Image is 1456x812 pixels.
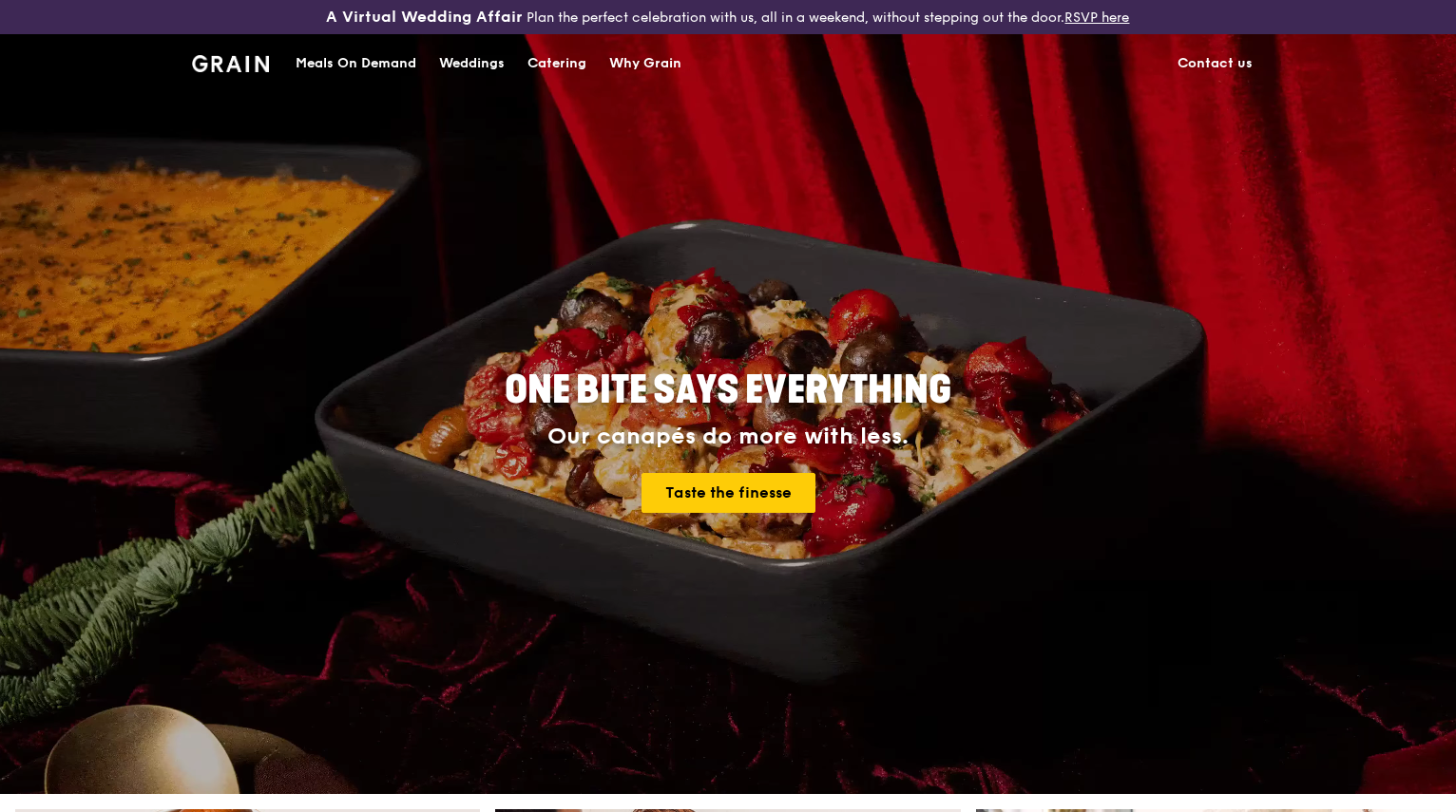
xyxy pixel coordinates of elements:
[1064,9,1129,26] a: RSVP here
[242,8,1213,27] div: Plan the perfect celebration with us, all in a weekend, without stepping out the door.
[516,35,598,92] a: Catering
[192,55,269,72] img: Grain
[428,35,516,92] a: Weddings
[642,473,815,513] a: Taste the finesse
[527,35,586,92] div: Catering
[609,35,681,92] div: Why Grain
[505,368,951,413] span: ONE BITE SAYS EVERYTHING
[326,8,523,27] h3: A Virtual Wedding Affair
[192,33,269,90] a: GrainGrain
[439,35,505,92] div: Weddings
[1166,35,1264,92] a: Contact us
[386,424,1070,450] div: Our canapés do more with less.
[598,35,693,92] a: Why Grain
[296,35,416,92] div: Meals On Demand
